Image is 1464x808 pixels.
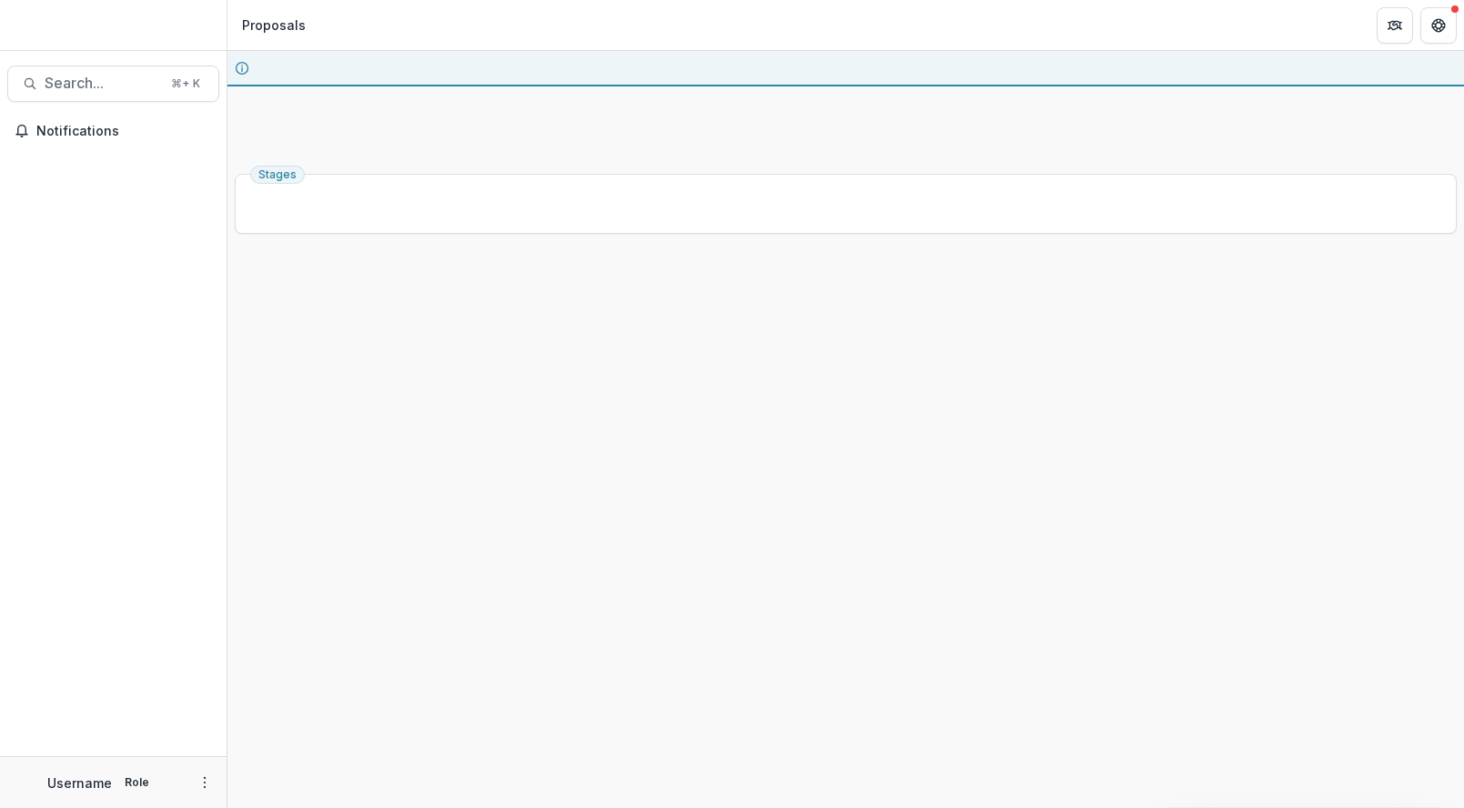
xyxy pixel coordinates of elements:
[1420,7,1457,44] button: Get Help
[194,772,216,793] button: More
[1377,7,1413,44] button: Partners
[7,116,219,146] button: Notifications
[235,12,313,38] nav: breadcrumb
[119,774,155,791] p: Role
[36,124,212,139] span: Notifications
[45,75,160,92] span: Search...
[167,74,204,94] div: ⌘ + K
[47,773,112,793] p: Username
[242,15,306,35] div: Proposals
[7,66,219,102] button: Search...
[258,168,297,181] span: Stages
